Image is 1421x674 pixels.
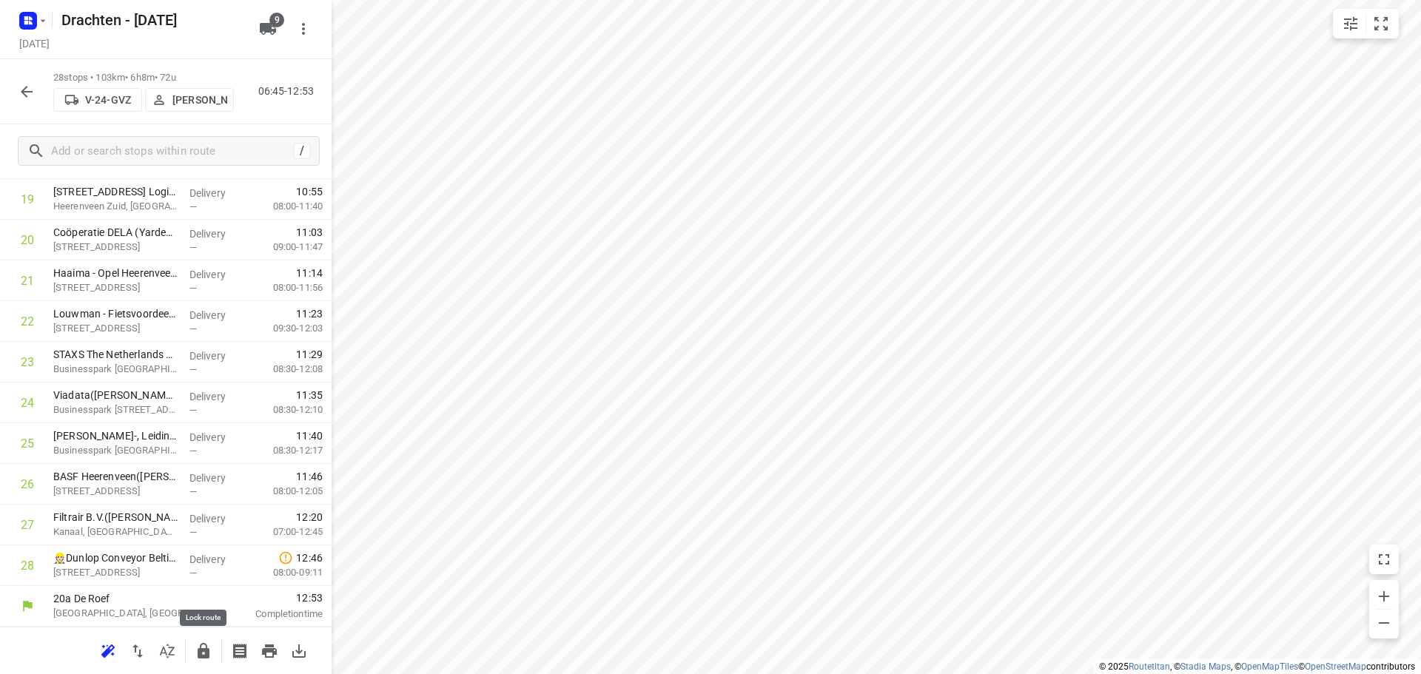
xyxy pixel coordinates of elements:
[296,225,323,240] span: 11:03
[53,306,178,321] p: Louwman - Fietsvoordeelshop - Heerenveen(Manon van Leeuwen-Feenstra (WIJZIGINGEN ALLEEN VIA MANON...
[189,323,197,334] span: —
[249,525,323,539] p: 07:00-12:45
[296,347,323,362] span: 11:29
[1336,9,1365,38] button: Map settings
[189,283,197,294] span: —
[296,469,323,484] span: 11:46
[189,445,197,456] span: —
[53,591,207,606] p: 20a De Roef
[189,186,244,200] p: Delivery
[21,396,34,410] div: 24
[189,364,197,375] span: —
[278,550,293,565] svg: Late
[189,567,197,579] span: —
[1099,661,1415,672] li: © 2025 , © , © © contributors
[123,643,152,657] span: Reverse route
[21,437,34,451] div: 25
[53,443,178,458] p: Businesspark Friesland-West 27C, Heerenveen
[249,240,323,255] p: 09:00-11:47
[21,274,34,288] div: 21
[296,550,323,565] span: 12:46
[53,240,178,255] p: Rotstergaastweg 45, Heerenveen
[284,643,314,657] span: Download route
[1333,9,1399,38] div: small contained button group
[53,280,178,295] p: [STREET_ADDRESS]
[51,140,294,163] input: Add or search stops within route
[296,428,323,443] span: 11:40
[296,306,323,321] span: 11:23
[53,71,234,85] p: 28 stops • 103km • 6h8m • 72u
[56,8,247,32] h5: Drachten - [DATE]
[53,484,178,499] p: Innovatielaan 1, Heerenveen
[189,267,244,282] p: Delivery
[258,84,320,99] p: 06:45-12:53
[249,443,323,458] p: 08:30-12:17
[53,510,178,525] p: Filtrair B.V.(Peter Dalstra)
[53,402,178,417] p: Businesspark Friesland-West 45, Heerenveen
[189,405,197,416] span: —
[189,527,197,538] span: —
[249,199,323,214] p: 08:00-11:40
[21,192,34,206] div: 19
[53,362,178,377] p: Businesspark Friesland-West 1, Heerenveen
[296,266,323,280] span: 11:14
[53,525,178,539] p: Kanaal, [GEOGRAPHIC_DATA]
[189,552,244,567] p: Delivery
[189,348,244,363] p: Delivery
[13,35,56,52] h5: Project date
[53,565,178,580] p: Oliemolenstraat 2, Drachten
[53,184,178,199] p: Tinweg 12 - Portena Logistiek -(Dhr. Haakma)
[53,347,178,362] p: STAXS The Netherlands BV(Lisette van der Kamp)
[1305,661,1366,672] a: OpenStreetMap
[225,590,323,605] span: 12:53
[189,389,244,404] p: Delivery
[296,510,323,525] span: 12:20
[93,643,123,657] span: Reoptimize route
[1366,9,1396,38] button: Fit zoom
[21,233,34,247] div: 20
[53,606,207,621] p: [GEOGRAPHIC_DATA], [GEOGRAPHIC_DATA]
[296,184,323,199] span: 10:55
[225,607,323,621] p: Completion time
[1241,661,1298,672] a: OpenMapTiles
[21,518,34,532] div: 27
[53,199,178,214] p: Heerenveen Zuid, Heerenveen
[53,225,178,240] p: Coöperatie DELA (Yarden) - DELA Schoterhof(Janet de Vries)
[85,94,131,106] p: V-24-GVZ
[53,550,178,565] p: 👷🏻Dunlop Conveyor Belting(Simone De groot)
[296,388,323,402] span: 11:35
[189,308,244,323] p: Delivery
[21,559,34,573] div: 28
[53,469,178,484] p: BASF Heerenveen(Nicola iles)
[249,565,323,580] p: 08:00-09:11
[53,88,142,112] button: V-24-GVZ
[189,201,197,212] span: —
[225,643,255,657] span: Print shipping labels
[189,511,244,526] p: Delivery
[255,643,284,657] span: Print route
[249,362,323,377] p: 08:30-12:08
[269,13,284,27] span: 9
[253,14,283,44] button: 9
[1129,661,1170,672] a: Routetitan
[294,143,310,159] div: /
[53,388,178,402] p: Viadata([PERSON_NAME])
[53,428,178,443] p: Van Gelder Kabel-, Leiding- en Montagewerken(Alexander Heldoorn)
[152,643,182,657] span: Sort by time window
[189,430,244,445] p: Delivery
[249,484,323,499] p: 08:00-12:05
[189,226,244,241] p: Delivery
[53,266,178,280] p: Haaima - Opel Heerenveen(Chris Bruining)
[21,355,34,369] div: 23
[189,486,197,497] span: —
[53,321,178,336] p: [STREET_ADDRESS]
[21,314,34,328] div: 22
[249,402,323,417] p: 08:30-12:10
[289,14,318,44] button: More
[21,477,34,491] div: 26
[145,88,234,112] button: [PERSON_NAME]
[172,94,227,106] p: [PERSON_NAME]
[249,280,323,295] p: 08:00-11:56
[1180,661,1231,672] a: Stadia Maps
[249,321,323,336] p: 09:30-12:03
